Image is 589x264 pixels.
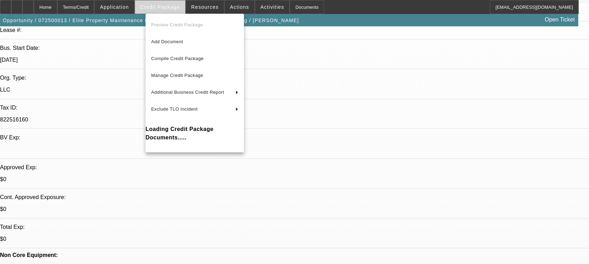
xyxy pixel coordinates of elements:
[151,90,224,95] span: Additional Business Credit Report
[151,73,203,78] span: Manage Credit Package
[145,125,244,142] h4: Loading Credit Package Documents.....
[151,106,198,112] span: Exclude TLO Incident
[151,39,183,44] span: Add Document
[151,56,203,61] span: Compile Credit Package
